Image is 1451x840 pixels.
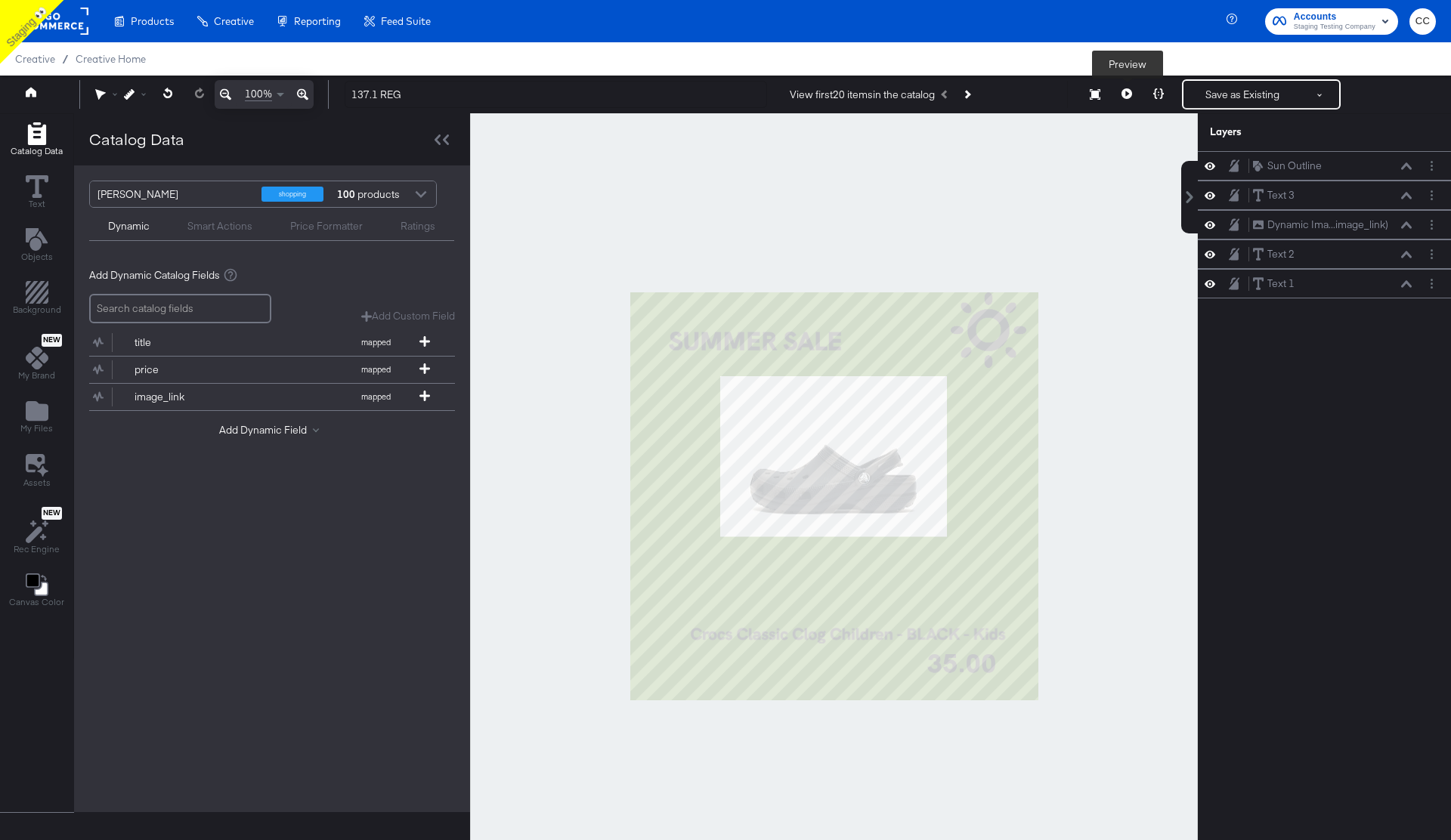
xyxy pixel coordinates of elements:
[1415,13,1430,30] span: CC
[261,187,323,202] div: shopping
[361,309,455,323] button: Add Custom Field
[131,15,174,27] span: Products
[1252,246,1295,262] button: Text 2
[1409,8,1436,35] button: CC
[89,329,436,356] button: titlemapped
[1267,218,1388,232] div: Dynamic Ima...image_link)
[1267,188,1295,202] div: Text 3
[11,397,62,440] button: Add Files
[1424,187,1440,203] button: Layer Options
[1267,247,1295,261] div: Text 2
[219,423,325,437] button: Add Dynamic Field
[334,391,417,402] span: mapped
[1198,239,1451,269] div: Text 2Layer Options
[89,357,436,383] button: pricemapped
[790,88,935,102] div: View first 20 items in the catalog
[1252,276,1295,292] button: Text 1
[21,251,53,263] span: Objects
[1183,81,1301,108] button: Save as Existing
[1294,9,1375,25] span: Accounts
[89,268,220,283] span: Add Dynamic Catalog Fields
[97,181,250,207] div: [PERSON_NAME]
[1424,246,1440,262] button: Layer Options
[335,181,380,207] div: products
[11,145,63,157] span: Catalog Data
[5,503,69,560] button: NewRec Engine
[14,449,60,493] button: Assets
[334,364,417,375] span: mapped
[89,128,184,150] div: Catalog Data
[15,53,55,65] span: Creative
[1267,159,1322,173] div: Sun Outline
[187,219,252,233] div: Smart Actions
[1210,125,1364,139] div: Layers
[290,219,363,233] div: Price Formatter
[1424,276,1440,292] button: Layer Options
[294,15,341,27] span: Reporting
[1198,181,1451,210] div: Text 3Layer Options
[335,181,357,207] strong: 100
[12,224,62,267] button: Add Text
[17,171,57,215] button: Text
[135,363,244,377] div: price
[89,294,271,323] input: Search catalog fields
[956,81,977,108] button: Next Product
[334,337,417,347] span: mapped
[89,357,455,383] div: pricemapped
[108,219,150,233] div: Dynamic
[76,53,146,65] a: Creative Home
[1198,269,1451,298] div: Text 1Layer Options
[14,543,60,555] span: Rec Engine
[2,119,72,162] button: Add Rectangle
[55,53,76,65] span: /
[9,331,64,387] button: NewMy Brand
[13,304,61,316] span: Background
[1252,158,1323,174] button: Sun Outline
[1265,8,1398,35] button: AccountsStaging Testing Company
[135,390,244,404] div: image_link
[1198,151,1451,181] div: Sun OutlineLayer Options
[42,508,62,518] span: New
[18,369,55,381] span: My Brand
[1294,21,1375,33] span: Staging Testing Company
[23,477,51,489] span: Assets
[20,422,53,434] span: My Files
[245,87,272,101] span: 100%
[1252,217,1389,233] button: Dynamic Ima...image_link)
[4,278,70,321] button: Add Rectangle
[9,596,64,608] span: Canvas Color
[401,219,435,233] div: Ratings
[1252,187,1295,203] button: Text 3
[214,15,254,27] span: Creative
[89,384,436,410] button: image_linkmapped
[1267,276,1295,291] div: Text 1
[381,15,431,27] span: Feed Suite
[1424,217,1440,233] button: Layer Options
[89,384,455,410] div: image_linkmapped
[135,335,244,350] div: title
[89,329,455,356] div: titlemapped
[1198,210,1451,239] div: Dynamic Ima...image_link)Layer Options
[29,198,45,210] span: Text
[1424,158,1440,174] button: Layer Options
[42,335,62,345] span: New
